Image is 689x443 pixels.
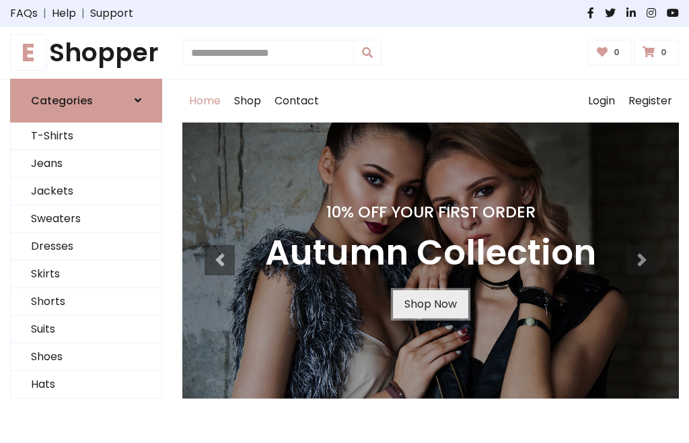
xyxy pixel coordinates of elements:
[634,40,679,65] a: 0
[10,79,162,123] a: Categories
[182,79,227,123] a: Home
[11,150,161,178] a: Jeans
[11,261,161,288] a: Skirts
[52,5,76,22] a: Help
[10,38,162,68] a: EShopper
[10,38,162,68] h1: Shopper
[11,205,161,233] a: Sweaters
[268,79,326,123] a: Contact
[11,371,161,399] a: Hats
[11,316,161,343] a: Suits
[227,79,268,123] a: Shop
[581,79,622,123] a: Login
[588,40,632,65] a: 0
[38,5,52,22] span: |
[10,34,46,71] span: E
[622,79,679,123] a: Register
[393,290,468,318] a: Shop Now
[11,233,161,261] a: Dresses
[31,94,93,107] h6: Categories
[11,343,161,371] a: Shoes
[11,178,161,205] a: Jackets
[76,5,90,22] span: |
[610,46,623,59] span: 0
[657,46,670,59] span: 0
[265,232,596,274] h3: Autumn Collection
[10,5,38,22] a: FAQs
[11,123,161,150] a: T-Shirts
[11,288,161,316] a: Shorts
[265,203,596,221] h4: 10% Off Your First Order
[90,5,133,22] a: Support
